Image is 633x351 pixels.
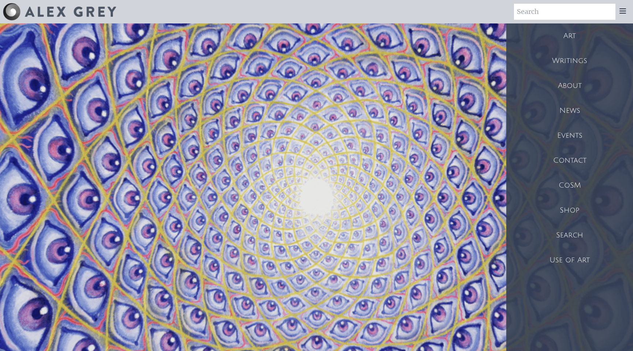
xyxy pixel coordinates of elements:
a: Shop [506,198,633,223]
a: CoSM [506,173,633,198]
a: Use of Art [506,248,633,273]
a: Writings [506,48,633,73]
a: About [506,73,633,98]
a: Art [506,23,633,48]
input: Search [514,4,615,20]
a: Events [506,123,633,148]
a: Search [506,223,633,248]
a: Contact [506,148,633,173]
a: News [506,98,633,123]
